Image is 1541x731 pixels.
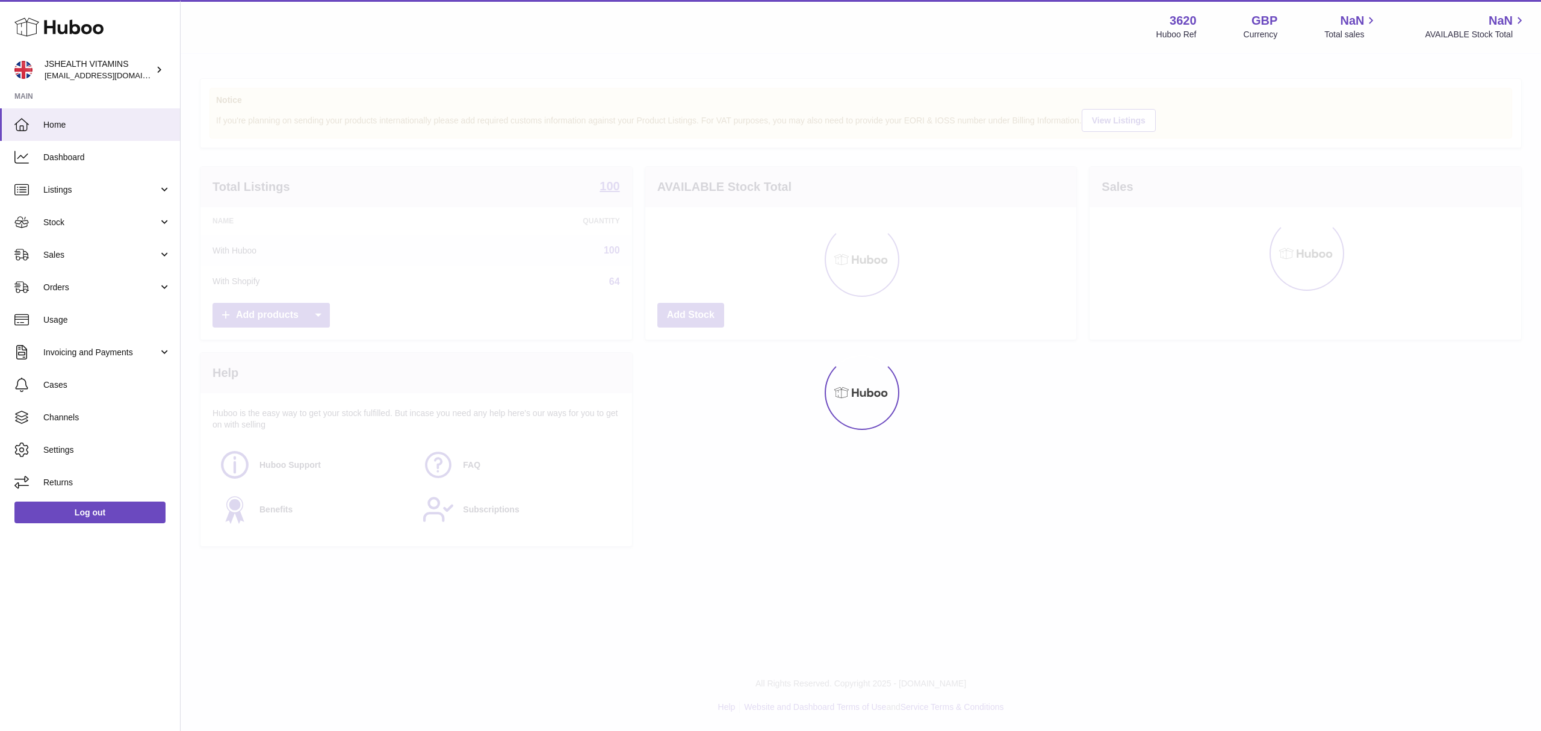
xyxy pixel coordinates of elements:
strong: 3620 [1170,13,1197,29]
span: Home [43,119,171,131]
div: JSHEALTH VITAMINS [45,58,153,81]
span: Returns [43,477,171,488]
span: Orders [43,282,158,293]
div: Currency [1244,29,1278,40]
span: [EMAIL_ADDRESS][DOMAIN_NAME] [45,70,177,80]
img: internalAdmin-3620@internal.huboo.com [14,61,33,79]
span: Invoicing and Payments [43,347,158,358]
a: Log out [14,502,166,523]
span: Usage [43,314,171,326]
span: Channels [43,412,171,423]
span: AVAILABLE Stock Total [1425,29,1527,40]
span: Sales [43,249,158,261]
span: Stock [43,217,158,228]
div: Huboo Ref [1156,29,1197,40]
span: Listings [43,184,158,196]
span: Dashboard [43,152,171,163]
span: NaN [1340,13,1364,29]
span: Settings [43,444,171,456]
span: Cases [43,379,171,391]
span: Total sales [1324,29,1378,40]
strong: GBP [1251,13,1277,29]
a: NaN Total sales [1324,13,1378,40]
span: NaN [1489,13,1513,29]
a: NaN AVAILABLE Stock Total [1425,13,1527,40]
